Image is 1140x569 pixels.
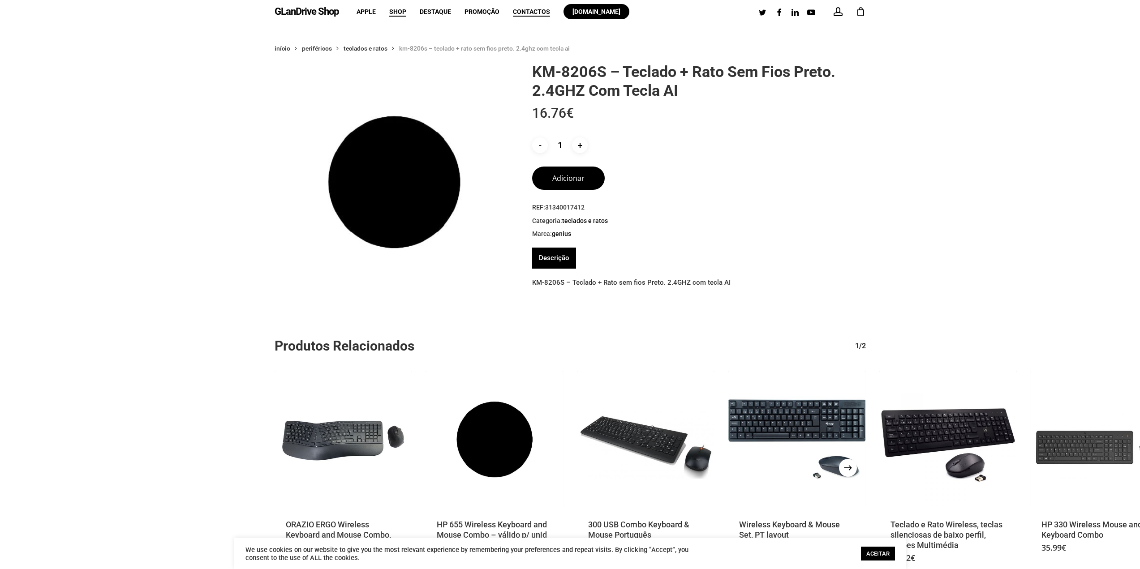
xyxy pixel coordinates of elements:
[728,371,866,509] a: Wireless Keyboard & Mouse Set, PT layout
[532,167,605,190] button: Adicionar
[275,371,413,509] img: Placeholder
[357,9,376,15] a: Apple
[465,9,499,15] a: Promoção
[275,371,413,509] a: ORAZIO ERGO Wireless Keyboard and Mouse Combo, Portuguese layout
[545,204,585,211] span: 31340017412
[564,9,629,15] a: [DOMAIN_NAME]
[420,8,451,15] span: Destaque
[577,371,715,509] a: 300 USB Combo Keyboard & Mouse Português
[856,7,866,17] a: Cart
[890,519,1006,551] h2: Teclado e Rato Wireless, teclas silenciosas de baixo perfil, botões Multimédia
[513,9,550,15] a: Contactos
[911,552,915,563] span: €
[728,371,866,509] img: Placeholder
[861,547,895,560] a: ACEITAR
[532,275,865,290] p: KM-8206S – Teclado + Rato sem fios Preto. 2.4GHZ com tecla AI
[879,371,1017,509] a: Teclado e Rato Wireless, teclas silenciosas de baixo perfil, botões Multimédia
[532,62,865,100] h1: KM-8206S – Teclado + Rato sem fios Preto. 2.4GHZ com tecla AI
[437,519,552,561] a: HP 655 Wireless Keyboard and Mouse Combo – válido p/ unid faturadas até [DATE] ou fim de stock
[588,519,704,541] a: 300 USB Combo Keyboard & Mouse Português
[532,203,865,212] span: REF:
[879,371,1017,509] img: Placeholder
[426,371,564,509] a: HP 655 Wireless Keyboard and Mouse Combo - válido p/ unid faturadas até 31 de outubro ou fim de s...
[389,9,406,15] a: Shop
[1062,542,1066,553] span: €
[465,8,499,15] span: Promoção
[426,371,564,509] img: Placeholder
[420,9,451,15] a: Destaque
[552,230,571,238] a: Genius
[839,459,857,477] button: Next
[275,337,873,355] h2: Produtos Relacionados
[532,137,548,153] input: -
[739,519,855,541] a: Wireless Keyboard & Mouse Set, PT layout
[572,8,620,15] span: [DOMAIN_NAME]
[532,105,574,121] bdi: 16.76
[275,7,339,17] a: GLanDrive Shop
[532,230,865,239] span: Marca:
[275,44,290,52] a: Início
[572,137,588,153] input: +
[357,8,376,15] span: Apple
[245,546,700,562] div: We use cookies on our website to give you the most relevant experience by remembering your prefer...
[286,519,401,551] a: ORAZIO ERGO Wireless Keyboard and Mouse Combo, Portuguese layout
[513,8,550,15] span: Contactos
[846,337,866,355] div: 1/2
[1041,542,1066,553] bdi: 35.99
[550,137,570,153] input: Product quantity
[539,248,569,269] a: Descrição
[566,105,574,121] span: €
[532,217,865,226] span: Categoria:
[275,62,514,302] img: Placeholder
[302,44,332,52] a: Periféricos
[389,8,406,15] span: Shop
[562,217,608,225] a: Teclados e Ratos
[344,44,387,52] a: Teclados e Ratos
[577,371,715,509] img: Placeholder
[399,45,570,52] span: KM-8206S – Teclado + Rato sem fios Preto. 2.4GHZ com tecla AI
